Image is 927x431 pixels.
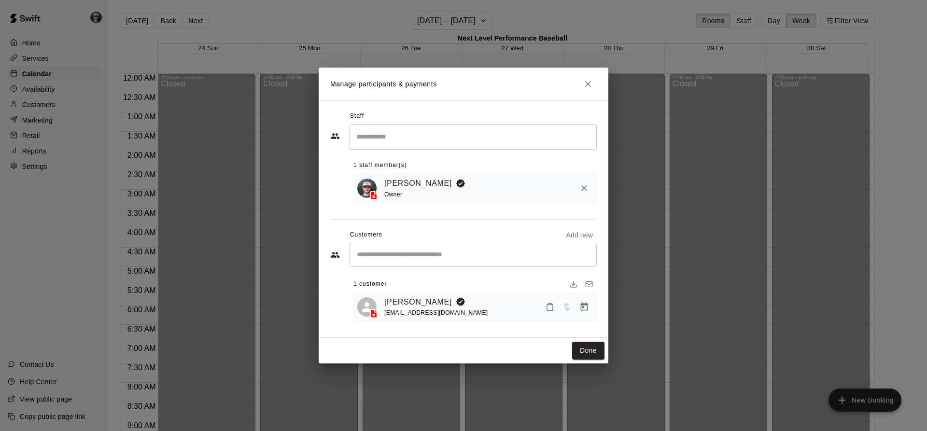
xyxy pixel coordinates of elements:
[572,342,604,360] button: Done
[384,177,452,190] a: [PERSON_NAME]
[581,277,597,292] button: Email participants
[350,227,382,243] span: Customers
[353,277,387,292] span: 1 customer
[330,79,437,89] p: Manage participants & payments
[456,297,465,306] svg: Booking Owner
[576,298,593,316] button: Manage bookings & payment
[384,191,402,198] span: Owner
[384,309,488,316] span: [EMAIL_ADDRESS][DOMAIN_NAME]
[330,250,340,260] svg: Customers
[576,180,593,197] button: Remove
[350,124,597,150] div: Search staff
[579,75,597,93] button: Close
[350,109,364,124] span: Staff
[456,179,465,188] svg: Booking Owner
[562,227,597,243] button: Add new
[566,230,593,240] p: Add new
[357,297,377,317] div: Camden Owens
[330,131,340,141] svg: Staff
[542,299,558,315] button: Mark attendance
[350,243,597,267] div: Start typing to search customers...
[384,296,452,308] a: [PERSON_NAME]
[558,302,576,310] span: Has not paid
[357,179,377,198] img: Mason Edwards
[353,158,407,173] span: 1 staff member(s)
[566,277,581,292] button: Download list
